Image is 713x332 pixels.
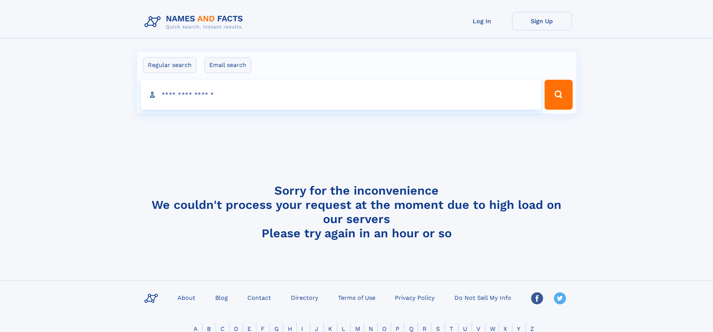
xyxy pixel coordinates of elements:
img: Facebook [531,292,543,304]
a: About [174,292,198,303]
a: Blog [212,292,231,303]
button: Search Button [545,80,572,110]
a: Log In [452,12,512,30]
a: Do Not Sell My Info [451,292,514,303]
img: Twitter [554,292,566,304]
a: Terms of Use [335,292,378,303]
a: Directory [288,292,321,303]
input: search input [141,80,542,110]
a: Privacy Policy [392,292,438,303]
h4: Sorry for the inconvenience We couldn't process your request at the moment due to high load on ou... [141,183,572,240]
img: Logo Names and Facts [141,12,249,32]
label: Email search [204,57,251,73]
a: Sign Up [512,12,572,30]
label: Regular search [143,57,196,73]
a: Contact [244,292,274,303]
